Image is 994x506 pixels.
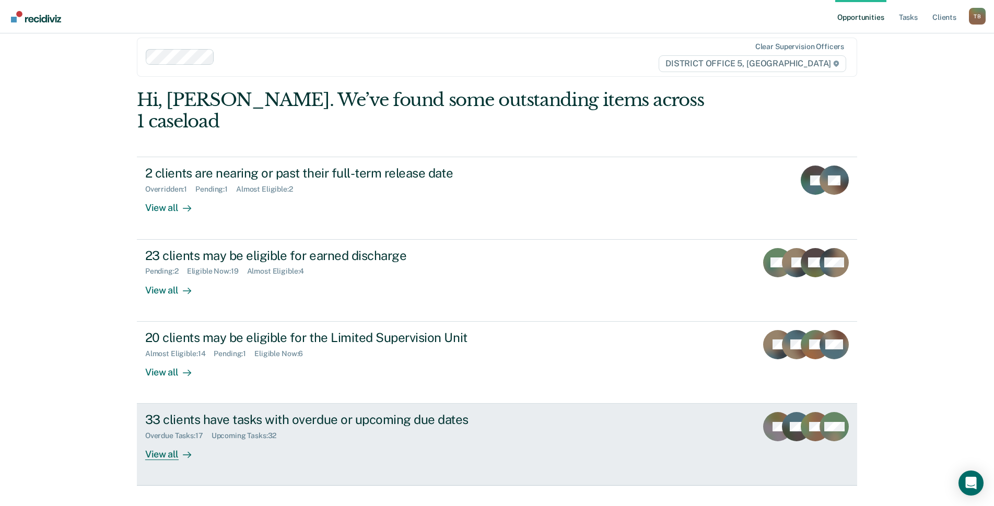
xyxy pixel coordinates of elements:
[187,267,247,276] div: Eligible Now : 19
[212,431,285,440] div: Upcoming Tasks : 32
[137,322,857,404] a: 20 clients may be eligible for the Limited Supervision UnitAlmost Eligible:14Pending:1Eligible No...
[145,431,212,440] div: Overdue Tasks : 17
[145,267,187,276] div: Pending : 2
[236,185,301,194] div: Almost Eligible : 2
[659,55,846,72] span: DISTRICT OFFICE 5, [GEOGRAPHIC_DATA]
[958,470,984,496] div: Open Intercom Messenger
[145,330,512,345] div: 20 clients may be eligible for the Limited Supervision Unit
[145,185,195,194] div: Overridden : 1
[145,349,214,358] div: Almost Eligible : 14
[137,157,857,239] a: 2 clients are nearing or past their full-term release dateOverridden:1Pending:1Almost Eligible:2V...
[145,412,512,427] div: 33 clients have tasks with overdue or upcoming due dates
[137,89,713,132] div: Hi, [PERSON_NAME]. We’ve found some outstanding items across 1 caseload
[247,267,313,276] div: Almost Eligible : 4
[145,440,204,461] div: View all
[145,248,512,263] div: 23 clients may be eligible for earned discharge
[145,194,204,214] div: View all
[214,349,254,358] div: Pending : 1
[145,276,204,296] div: View all
[969,8,986,25] button: Profile dropdown button
[254,349,311,358] div: Eligible Now : 6
[755,42,844,51] div: Clear supervision officers
[969,8,986,25] div: T B
[195,185,236,194] div: Pending : 1
[145,358,204,378] div: View all
[137,404,857,486] a: 33 clients have tasks with overdue or upcoming due datesOverdue Tasks:17Upcoming Tasks:32View all
[145,166,512,181] div: 2 clients are nearing or past their full-term release date
[11,11,61,22] img: Recidiviz
[137,240,857,322] a: 23 clients may be eligible for earned dischargePending:2Eligible Now:19Almost Eligible:4View all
